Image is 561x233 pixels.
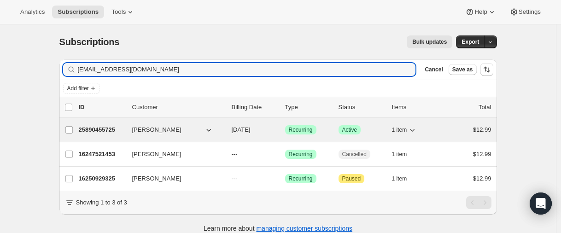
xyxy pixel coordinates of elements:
span: Subscriptions [58,8,99,16]
span: Add filter [67,85,89,92]
span: Recurring [289,126,313,134]
span: Export [462,38,479,46]
span: $12.99 [473,151,491,157]
button: Settings [504,6,546,18]
div: 16250929325[PERSON_NAME]---SuccessRecurringAttentionPaused1 item$12.99 [79,172,491,185]
p: 16247521453 [79,150,125,159]
div: Type [285,103,331,112]
button: Help [460,6,502,18]
div: 16247521453[PERSON_NAME]---SuccessRecurringCancelled1 item$12.99 [79,148,491,161]
input: Filter subscribers [78,63,416,76]
p: Learn more about [204,224,352,233]
button: Sort the results [480,63,493,76]
button: 1 item [392,123,417,136]
span: 1 item [392,126,407,134]
span: --- [232,151,238,157]
button: Subscriptions [52,6,104,18]
span: Active [342,126,357,134]
button: 1 item [392,148,417,161]
span: --- [232,175,238,182]
span: Tools [111,8,126,16]
button: Save as [449,64,477,75]
button: 1 item [392,172,417,185]
button: Tools [106,6,140,18]
button: Cancel [421,64,446,75]
span: Paused [342,175,361,182]
span: Save as [452,66,473,73]
button: Export [456,35,485,48]
div: 25890455725[PERSON_NAME][DATE]SuccessRecurringSuccessActive1 item$12.99 [79,123,491,136]
span: Help [474,8,487,16]
button: [PERSON_NAME] [127,122,219,137]
p: ID [79,103,125,112]
button: Analytics [15,6,50,18]
div: Open Intercom Messenger [530,192,552,215]
nav: Pagination [466,196,491,209]
span: Subscriptions [59,37,120,47]
span: 1 item [392,151,407,158]
span: [PERSON_NAME] [132,125,181,134]
button: [PERSON_NAME] [127,171,219,186]
span: $12.99 [473,175,491,182]
p: Billing Date [232,103,278,112]
div: IDCustomerBilling DateTypeStatusItemsTotal [79,103,491,112]
span: Analytics [20,8,45,16]
a: managing customer subscriptions [256,225,352,232]
p: Status [339,103,385,112]
span: [PERSON_NAME] [132,150,181,159]
span: Cancelled [342,151,367,158]
span: 1 item [392,175,407,182]
span: Bulk updates [412,38,447,46]
span: [PERSON_NAME] [132,174,181,183]
button: Add filter [63,83,100,94]
span: Recurring [289,151,313,158]
span: Settings [519,8,541,16]
div: Items [392,103,438,112]
p: Customer [132,103,224,112]
p: 25890455725 [79,125,125,134]
p: Showing 1 to 3 of 3 [76,198,127,207]
button: Bulk updates [407,35,452,48]
p: Total [479,103,491,112]
span: Cancel [425,66,443,73]
span: [DATE] [232,126,251,133]
p: 16250929325 [79,174,125,183]
button: [PERSON_NAME] [127,147,219,162]
span: $12.99 [473,126,491,133]
span: Recurring [289,175,313,182]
